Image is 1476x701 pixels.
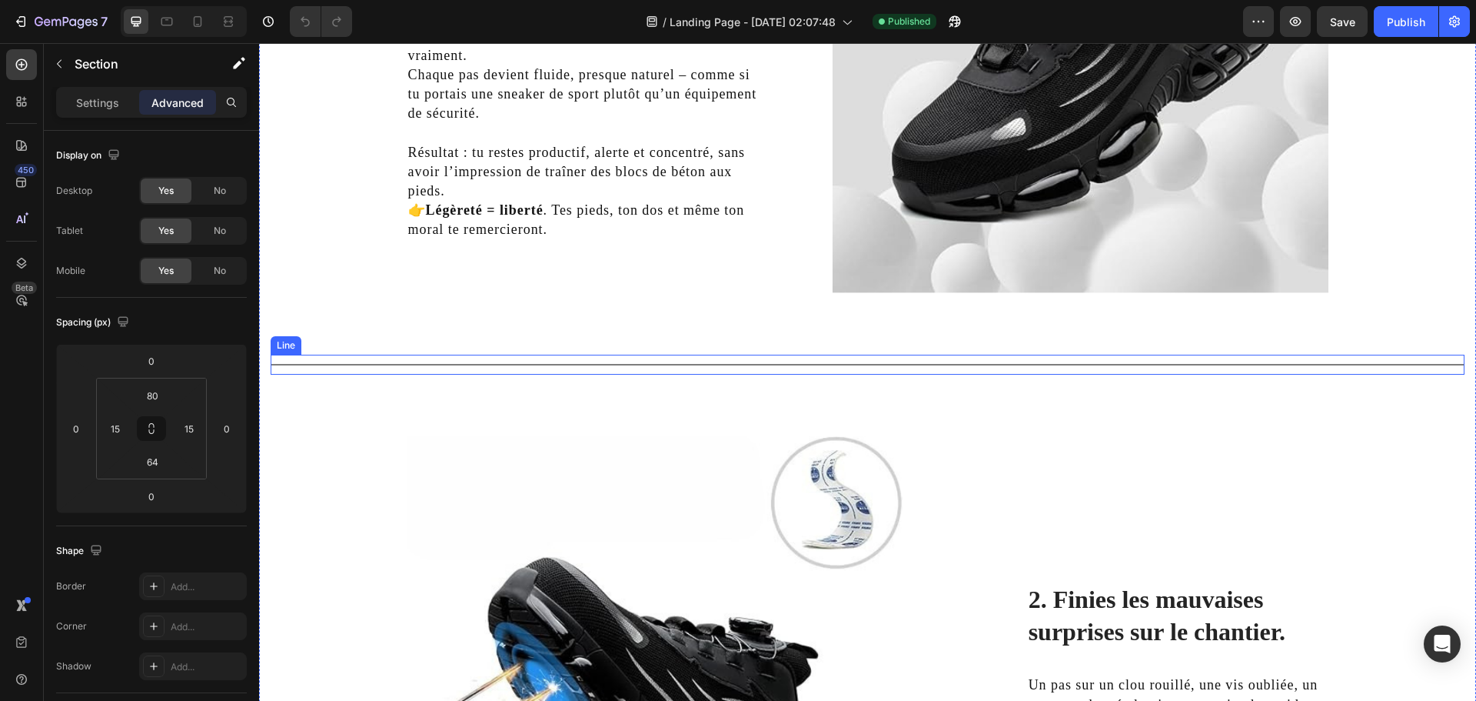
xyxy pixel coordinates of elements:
div: Add... [171,580,243,594]
div: Display on [56,145,123,166]
span: Yes [158,264,174,278]
div: Add... [171,620,243,634]
input: 0 [215,417,238,440]
input: 0 [136,485,167,508]
div: Line [15,295,39,309]
button: Save [1317,6,1368,37]
span: Yes [158,184,174,198]
p: Section [75,55,201,73]
span: No [214,264,226,278]
div: Tablet [56,224,83,238]
div: Mobile [56,264,85,278]
input: 0 [65,417,88,440]
div: Corner [56,619,87,633]
span: Landing Page - [DATE] 02:07:48 [670,14,836,30]
div: Add... [171,660,243,674]
button: Publish [1374,6,1438,37]
span: / [663,14,667,30]
div: Beta [12,282,37,294]
input: 15px [178,417,201,440]
h3: 2. Finies les mauvaises surprises sur le chantier. [768,539,1070,606]
div: Shadow [56,659,91,673]
span: Yes [158,224,174,238]
input: 80px [137,384,168,407]
span: No [214,224,226,238]
p: Settings [76,95,119,111]
iframe: Design area [259,43,1476,701]
span: No [214,184,226,198]
input: 64px [137,450,168,473]
span: Published [888,15,930,28]
div: Publish [1387,14,1425,30]
input: 0 [136,349,167,372]
button: 7 [6,6,115,37]
div: Border [56,579,86,593]
span: Save [1330,15,1355,28]
input: 15px [104,417,127,440]
div: Shape [56,541,105,562]
div: Desktop [56,184,92,198]
p: 7 [101,12,108,31]
div: Undo/Redo [290,6,352,37]
div: Spacing (px) [56,312,132,333]
p: Advanced [151,95,204,111]
div: 450 [15,164,37,176]
div: Open Intercom Messenger [1424,626,1461,663]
